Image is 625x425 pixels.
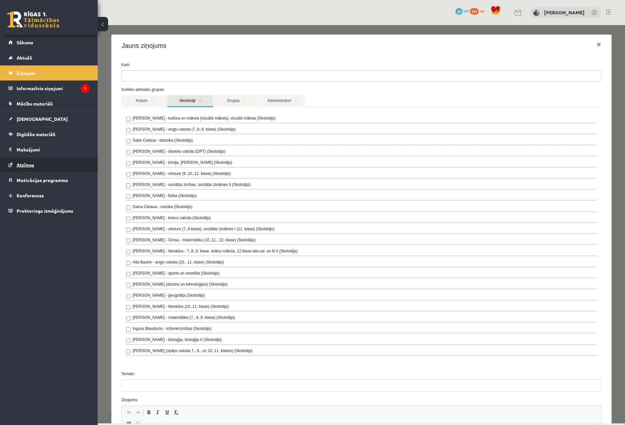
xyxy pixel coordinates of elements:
legend: Maksājumi [17,142,90,157]
label: Daina Cielava - mūzika (Skolotājs) [35,179,95,185]
a: Grupas [116,70,161,82]
a: Klases [24,70,69,82]
label: [PERSON_NAME] - sociālās zinības, sociālās zinātnes II (Skolotājs) [35,157,153,163]
a: Rīgas 1. Tālmācības vidusskola [7,11,59,28]
label: [PERSON_NAME] (spāņu valoda 7., 8., un 10.,11. klases) (Skolotājs) [35,323,155,329]
span: Konferences [17,192,44,198]
a: Administratori [161,70,207,82]
label: [PERSON_NAME] - ģeogrāfija (Skolotājs) [35,267,107,273]
a: Informatīvie ziņojumi1 [8,81,90,96]
a: Bold (Ctrl+B) [47,383,56,391]
a: 24 mP [455,8,469,13]
a: Italic (Ctrl+I) [56,383,65,391]
a: Redo (Ctrl+Y) [36,383,45,391]
a: 331 xp [470,8,487,13]
a: Proktoringa izmēģinājums [8,203,90,218]
label: [PERSON_NAME] - fizika (Skolotājs) [35,168,99,174]
label: [PERSON_NAME] - Grosa - matemātika (10.,11., 12. klase) (Skolotājs) [35,212,158,218]
span: 24 [455,8,463,15]
label: [PERSON_NAME] - vēsture (7.,8.klase), sociālās zinātnes I (11. klase) (Skolotājs) [35,201,177,207]
legend: Informatīvie ziņojumi [17,81,90,96]
img: Endijs Laizāns [533,10,540,16]
span: xp [480,8,484,13]
label: Ziņojums: [19,372,509,378]
label: [PERSON_NAME] - angļu valoda (7.,8.,9. klase) (Skolotājs) [35,101,138,107]
label: Temats: [19,346,509,352]
label: Izvēlies adresātu grupas: [19,62,509,67]
span: 331 [470,8,479,15]
label: [PERSON_NAME] - literatūra (10.,11. klase) (Skolotājs) [35,278,131,284]
span: Sākums [17,39,33,45]
body: Rich Text Editor, wiswyg-editor-47024775607780-1757003691-774 [7,7,473,13]
label: [PERSON_NAME] - literatūra - 7.,8.,9. klase, teātra māksla, 12.klase latv.val. un lit.II (Skolotājs) [35,223,200,229]
a: Skolotāji [70,70,115,82]
span: Motivācijas programma [17,177,68,183]
a: Mācību materiāli [8,96,90,111]
span: [DEMOGRAPHIC_DATA] [17,116,68,122]
label: [PERSON_NAME] - kultūra un māksla (vizuālā māksla), vizuālā māksla (Skolotājs) [35,90,178,96]
a: Undo (Ctrl+Z) [27,383,36,391]
a: Aktuāli [8,50,90,65]
a: Underline (Ctrl+U) [65,383,74,391]
i: 1 [81,84,90,93]
span: Digitālie materiāli [17,131,55,137]
span: mP [464,8,469,13]
a: Digitālie materiāli [8,127,90,142]
label: [PERSON_NAME] (dizains un tehnoloģijas) (Skolotājs) [35,256,130,262]
label: [PERSON_NAME] - krievu valoda (Skolotājs) [35,190,113,196]
a: [DEMOGRAPHIC_DATA] [8,111,90,126]
label: [PERSON_NAME] - latviešu valoda (OPT) (Skolotājs) [35,123,128,129]
span: Atzīmes [17,162,34,168]
span: Proktoringa izmēģinājums [17,208,73,214]
span: Mācību materiāli [17,101,53,106]
span: Aktuāli [17,55,32,61]
label: Alla Bautre - angļu valoda (10., 11. klase) (Skolotājs) [35,234,126,240]
label: [PERSON_NAME] - matemātika (7., 8.,9. klase) (Skolotājs) [35,290,137,295]
label: [PERSON_NAME] - ķīmija, [PERSON_NAME] (Skolotājs) [35,135,135,140]
label: [PERSON_NAME] - vēsture (9.,10.,12. klase) (Skolotājs) [35,146,133,151]
legend: Ziņojumi [17,65,90,80]
label: Gatis Cielava - datorika (Skolotājs) [35,112,95,118]
a: Remove Format [74,383,83,391]
a: Sākums [8,35,90,50]
a: Link (Ctrl+K) [27,394,36,402]
h4: Jauns ziņojums [24,16,69,25]
label: [PERSON_NAME] - bioloģija, bioloģija II (Skolotājs) [35,312,124,318]
a: Unlink [36,394,45,402]
a: Ziņojumi [8,65,90,80]
a: Motivācijas programma [8,173,90,188]
label: [PERSON_NAME] - sports un veselība (Skolotājs) [35,245,122,251]
a: Atzīmes [8,157,90,172]
a: Maksājumi [8,142,90,157]
a: [PERSON_NAME] [544,9,585,16]
label: Inguss Blaudums - inženierzinības (Skolotājs) [35,301,114,306]
button: × [493,10,508,29]
label: Kam: [19,37,509,43]
a: Konferences [8,188,90,203]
